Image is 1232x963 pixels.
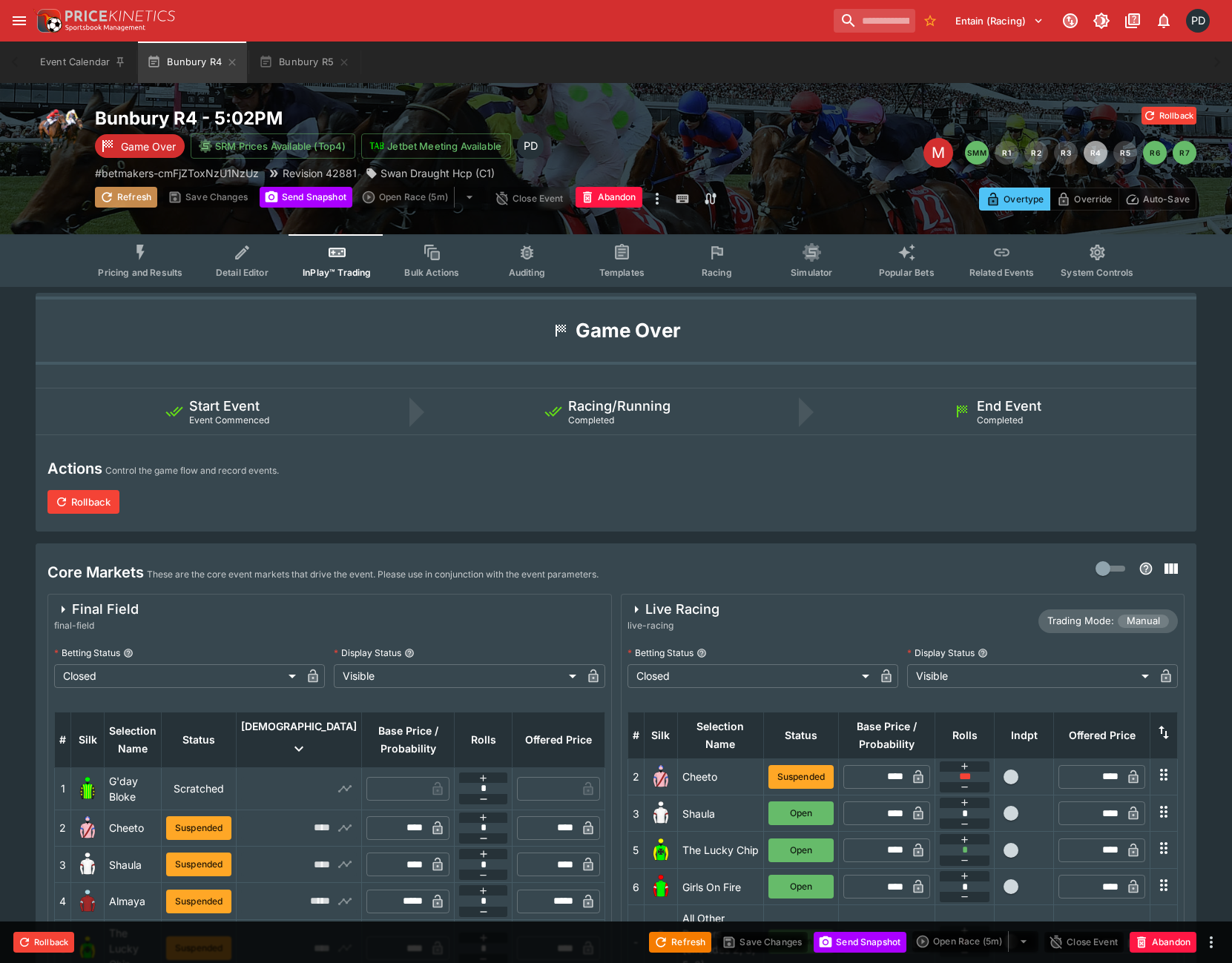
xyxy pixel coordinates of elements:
td: Girls On Fire [677,868,763,904]
div: Visible [907,664,1154,688]
button: Open [768,801,834,825]
div: Visible [334,664,581,688]
button: Event Calendar [31,42,135,83]
h2: Copy To Clipboard [95,107,646,130]
th: Selection Name [105,712,162,767]
th: Selection Name [677,712,763,758]
span: Pricing and Results [98,267,182,278]
button: Rollback [47,490,119,514]
h5: Start Event [189,397,260,414]
p: Display Status [907,646,975,659]
td: 5 [627,832,644,868]
button: Overtype [979,188,1050,211]
p: Scratched [166,781,231,796]
button: Rollback [13,932,74,953]
img: jetbet-logo.svg [369,139,384,153]
span: Simulator [791,267,832,278]
input: search [834,9,915,33]
span: Bulk Actions [404,267,459,278]
p: Game Over [121,139,176,154]
span: System Controls [1061,267,1133,278]
button: R4 [1084,141,1107,165]
button: R5 [1113,141,1137,165]
p: Betting Status [54,646,120,659]
button: Override [1050,188,1119,211]
div: split button [358,187,484,208]
button: Connected to PK [1057,7,1084,34]
span: Racing [702,267,732,278]
button: Suspended [768,765,834,789]
h4: Core Markets [47,563,144,582]
th: Rolls [935,712,995,758]
span: Manual [1118,614,1169,629]
span: Event Commenced [189,414,269,426]
div: split button [912,931,1038,952]
td: Shaula [677,795,763,832]
button: Refresh [649,932,711,953]
span: InPlay™ Trading [303,267,371,278]
img: Sportsbook Management [65,24,145,31]
th: Offered Price [1054,712,1150,758]
button: Refresh [95,187,157,208]
th: # [55,712,71,767]
button: Send Snapshot [260,187,352,208]
th: Offered Price [513,712,605,767]
button: Open [768,875,834,899]
th: Status [162,712,237,767]
button: Documentation [1119,7,1146,34]
button: Select Tenant [946,9,1053,33]
td: 3 [627,795,644,832]
button: Betting Status [696,648,707,658]
h5: Racing/Running [568,397,671,414]
span: Templates [599,267,645,278]
button: No Bookmarks [918,9,942,33]
button: Suspended [166,853,231,876]
th: Base Price / Probability [362,712,455,767]
p: Swan Draught Hcp (C1) [381,165,495,181]
h1: Game Over [576,318,681,343]
img: runner 2 [649,765,673,789]
img: PriceKinetics [65,10,175,21]
img: runner 2 [76,816,99,840]
button: Betting Status [123,648,134,658]
span: Related Events [969,267,1034,278]
button: Notifications [1150,7,1177,34]
span: Completed [977,414,1023,426]
th: Silk [644,712,677,758]
td: 1 [55,767,71,810]
button: Open [768,838,834,862]
div: Start From [979,188,1196,211]
p: Overtype [1004,191,1044,207]
button: R2 [1024,141,1048,165]
td: Almaya [105,883,162,919]
td: G'day Bloke [105,767,162,810]
th: Status [763,712,838,758]
div: Paul Dicioccio [1186,9,1210,33]
th: Rolls [455,712,513,767]
img: runner 4 [76,890,99,913]
button: Bunbury R4 [138,42,247,83]
span: Mark an event as closed and abandoned. [1130,933,1196,948]
span: Auditing [509,267,545,278]
td: Shaula [105,847,162,883]
div: Closed [627,664,874,688]
th: # [627,712,644,758]
div: Final Field [54,600,139,618]
h4: Actions [47,459,102,478]
button: Suspended [166,816,231,840]
img: runner 3 [649,801,673,825]
img: runner 5 [649,838,673,862]
span: final-field [54,618,139,633]
img: runner 6 [649,875,673,899]
td: 2 [55,810,71,846]
th: Silk [71,712,105,767]
span: Detail Editor [216,267,269,278]
button: open drawer [6,7,33,34]
td: 2 [627,758,644,795]
button: R1 [995,141,1018,165]
div: Closed [54,664,301,688]
th: Base Price / Probability [839,712,935,758]
p: Revision 42881 [283,165,357,181]
button: SRM Prices Available (Top4) [191,133,355,159]
button: Abandon [1130,932,1196,953]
